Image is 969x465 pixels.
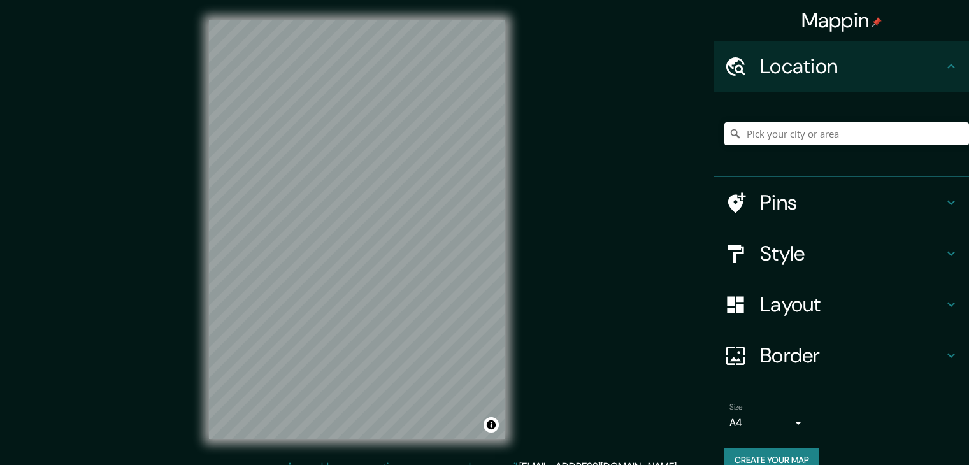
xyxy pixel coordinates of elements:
h4: Pins [760,190,944,215]
div: Border [714,330,969,381]
input: Pick your city or area [724,122,969,145]
div: Layout [714,279,969,330]
div: Style [714,228,969,279]
div: Location [714,41,969,92]
canvas: Map [209,20,505,439]
div: Pins [714,177,969,228]
button: Toggle attribution [484,417,499,433]
h4: Mappin [801,8,882,33]
label: Size [729,402,743,413]
h4: Layout [760,292,944,317]
div: A4 [729,413,806,433]
h4: Location [760,54,944,79]
h4: Style [760,241,944,266]
h4: Border [760,343,944,368]
img: pin-icon.png [872,17,882,27]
